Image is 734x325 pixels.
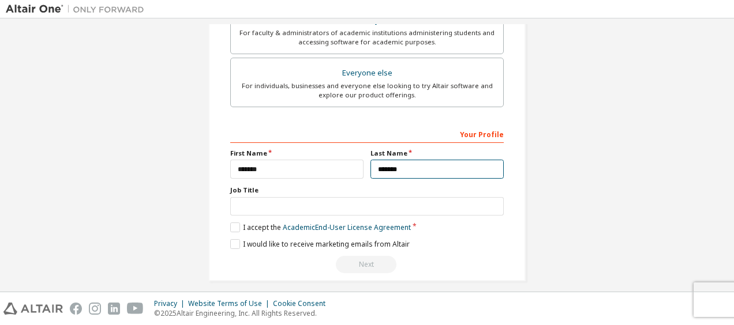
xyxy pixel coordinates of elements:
[154,299,188,308] div: Privacy
[230,256,504,273] div: Read and acccept EULA to continue
[283,222,411,232] a: Academic End-User License Agreement
[230,222,411,232] label: I accept the
[70,303,82,315] img: facebook.svg
[108,303,120,315] img: linkedin.svg
[273,299,332,308] div: Cookie Consent
[238,28,496,47] div: For faculty & administrators of academic institutions administering students and accessing softwa...
[3,303,63,315] img: altair_logo.svg
[238,81,496,100] div: For individuals, businesses and everyone else looking to try Altair software and explore our prod...
[89,303,101,315] img: instagram.svg
[154,308,332,318] p: © 2025 Altair Engineering, Inc. All Rights Reserved.
[230,186,504,195] label: Job Title
[230,124,504,143] div: Your Profile
[127,303,144,315] img: youtube.svg
[230,239,410,249] label: I would like to receive marketing emails from Altair
[370,149,504,158] label: Last Name
[230,149,364,158] label: First Name
[238,65,496,81] div: Everyone else
[188,299,273,308] div: Website Terms of Use
[6,3,150,15] img: Altair One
